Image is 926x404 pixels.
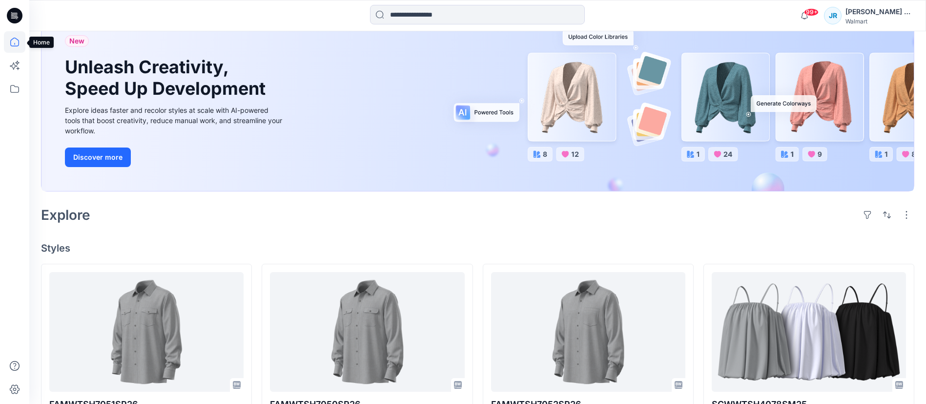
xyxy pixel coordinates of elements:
h4: Styles [41,242,914,254]
div: [PERSON_NAME] Ram [845,6,914,18]
a: FAMWTSH7052SP26 [491,272,685,392]
div: Explore ideas faster and recolor styles at scale with AI-powered tools that boost creativity, red... [65,105,285,136]
h1: Unleash Creativity, Speed Up Development [65,57,270,99]
span: 99+ [804,8,819,16]
div: Walmart [845,18,914,25]
a: Discover more [65,148,285,167]
a: FAMWTSH7051SP26 [49,272,244,392]
span: New [69,35,84,47]
h2: Explore [41,207,90,223]
button: Discover more [65,148,131,167]
a: FAMWTSH7050SP26 [270,272,464,392]
div: JR [824,7,842,24]
a: SCWWTSH4078SM25 [712,272,906,392]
